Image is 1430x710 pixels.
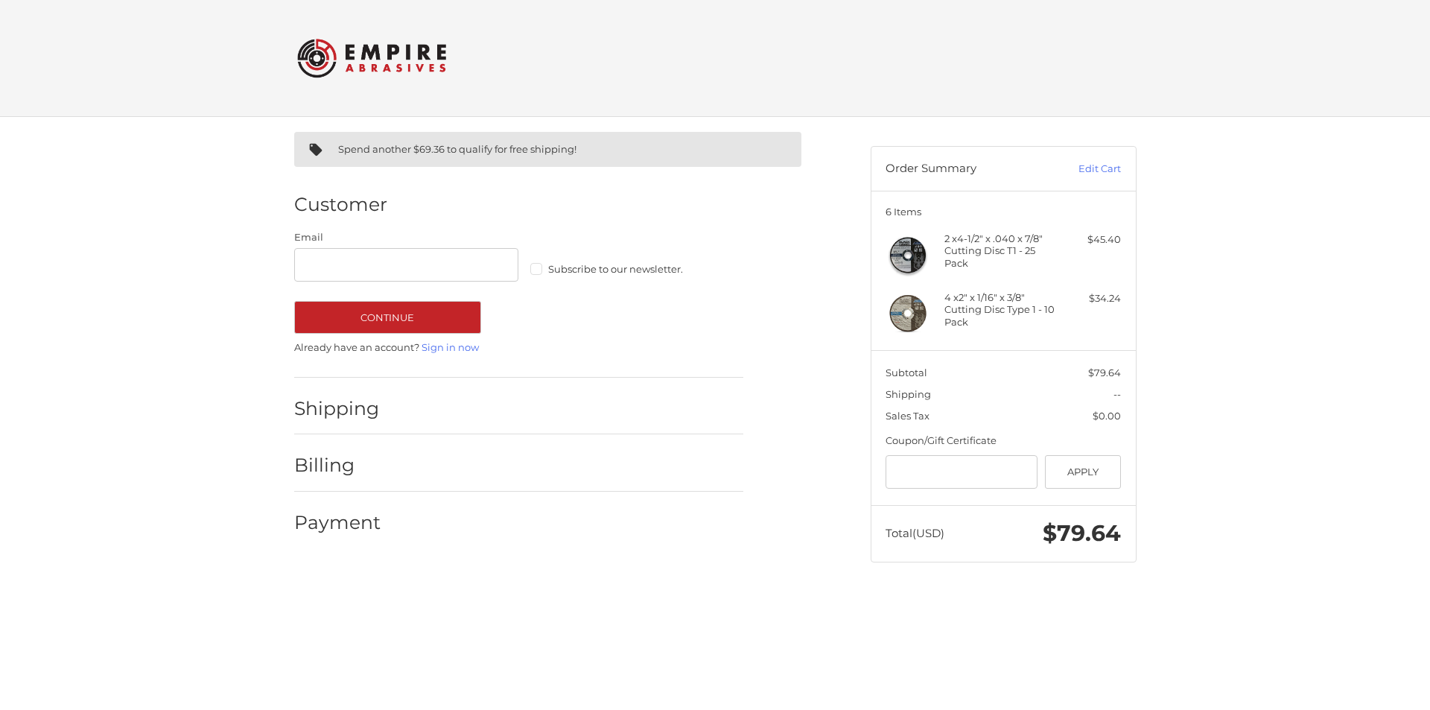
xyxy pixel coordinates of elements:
h2: Shipping [294,397,381,420]
span: Total (USD) [886,526,944,540]
span: Spend another $69.36 to qualify for free shipping! [338,143,576,155]
img: Empire Abrasives [297,29,446,87]
p: Already have an account? [294,340,743,355]
h3: 6 Items [886,206,1121,218]
input: Gift Certificate or Coupon Code [886,455,1037,489]
span: -- [1113,388,1121,400]
span: Sales Tax [886,410,929,422]
span: Shipping [886,388,931,400]
h4: 2 x 4-1/2" x .040 x 7/8" Cutting Disc T1 - 25 Pack [944,232,1058,269]
span: $79.64 [1088,367,1121,378]
h2: Payment [294,511,381,534]
h2: Customer [294,193,387,216]
div: $45.40 [1062,232,1121,247]
a: Edit Cart [1046,162,1121,177]
span: Subscribe to our newsletter. [548,263,683,275]
a: Sign in now [422,341,479,353]
span: $0.00 [1093,410,1121,422]
h2: Billing [294,454,381,477]
button: Continue [294,301,481,334]
label: Email [294,230,519,245]
span: $79.64 [1043,519,1121,547]
div: $34.24 [1062,291,1121,306]
button: Apply [1045,455,1122,489]
div: Coupon/Gift Certificate [886,434,1121,448]
span: Subtotal [886,367,927,378]
h3: Order Summary [886,162,1046,177]
h4: 4 x 2" x 1/16" x 3/8" Cutting Disc Type 1 - 10 Pack [944,291,1058,328]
